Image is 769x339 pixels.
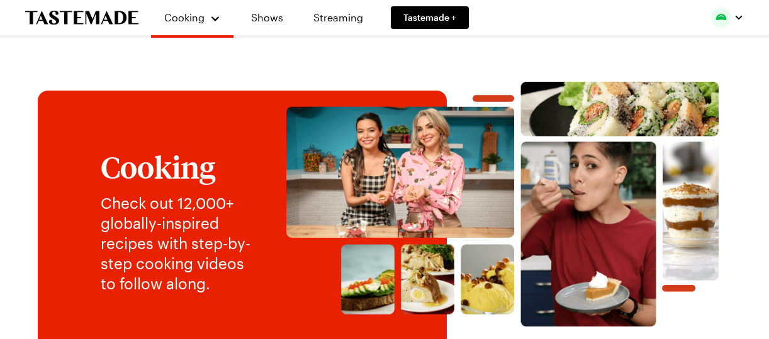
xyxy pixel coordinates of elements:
[391,6,469,29] a: Tastemade +
[101,150,261,183] h1: Cooking
[711,8,731,28] img: Profile picture
[711,8,744,28] button: Profile picture
[101,193,261,294] p: Check out 12,000+ globally-inspired recipes with step-by-step cooking videos to follow along.
[403,11,456,24] span: Tastemade +
[164,11,205,23] span: Cooking
[164,5,221,30] button: Cooking
[25,11,138,25] a: To Tastemade Home Page
[286,75,719,333] img: Explore recipes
